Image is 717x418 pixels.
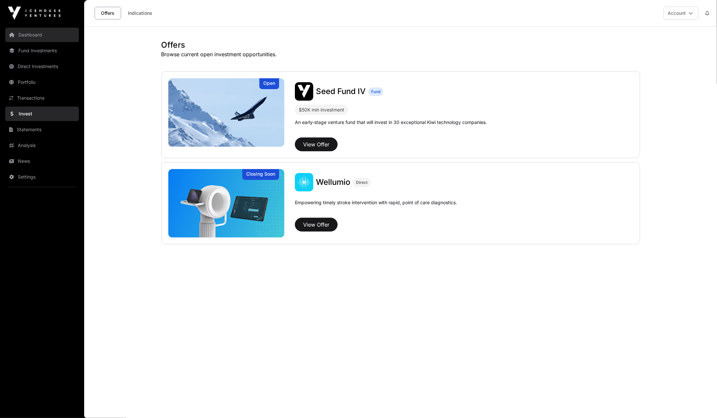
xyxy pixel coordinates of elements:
p: Empowering timely stroke intervention with rapid, point of care diagnostics. [295,199,457,215]
a: Seed Fund IV [316,86,366,97]
button: Account [663,7,699,20]
a: Dashboard [5,28,79,42]
p: An early-stage venture fund that will invest in 30 exceptional Kiwi technology companies. [295,119,487,126]
div: Closing Soon [242,169,279,180]
a: Analysis [5,138,79,153]
span: Fund [371,89,380,94]
a: Wellumio [316,177,350,187]
a: Transactions [5,91,79,105]
a: Fund Investments [5,43,79,58]
div: Open [259,78,279,89]
a: Offers [95,7,121,19]
img: Icehouse Ventures Logo [8,7,60,20]
a: Settings [5,170,79,184]
a: Statements [5,122,79,137]
a: Seed Fund IVOpen [168,78,285,147]
div: $50K min investment [295,105,348,115]
span: Direct [356,180,368,185]
img: Wellumio [168,169,285,237]
span: Seed Fund IV [316,86,366,96]
a: Direct Investments [5,59,79,74]
h1: Offers [161,40,640,50]
div: $50K min investment [299,106,344,114]
a: WellumioClosing Soon [168,169,285,237]
img: Wellumio [295,173,313,191]
a: Indications [124,7,156,19]
iframe: Chat Widget [684,386,717,418]
img: Seed Fund IV [295,82,313,101]
a: Portfolio [5,75,79,89]
a: Invest [5,107,79,121]
p: Browse current open investment opportunities. [161,50,640,58]
a: News [5,154,79,168]
button: View Offer [295,218,338,232]
img: Seed Fund IV [168,78,285,147]
button: View Offer [295,137,338,151]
